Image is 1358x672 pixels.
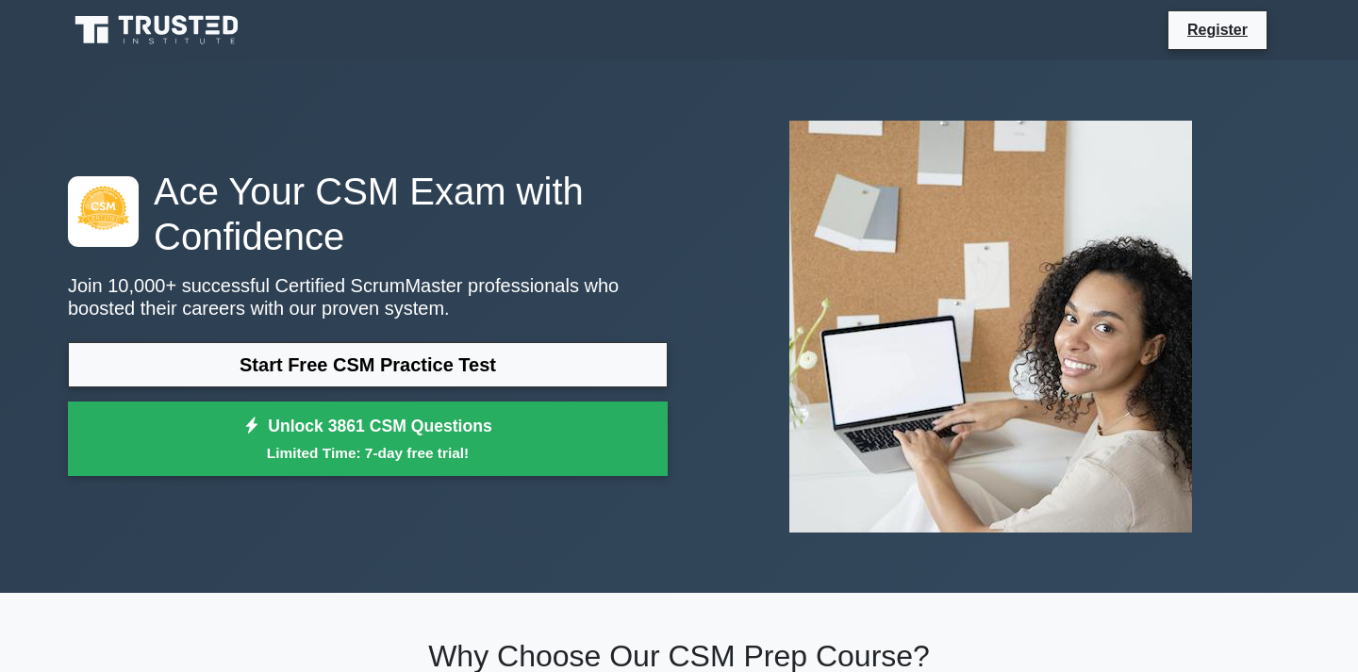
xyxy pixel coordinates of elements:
a: Register [1176,18,1259,41]
small: Limited Time: 7-day free trial! [91,442,644,464]
p: Join 10,000+ successful Certified ScrumMaster professionals who boosted their careers with our pr... [68,274,668,320]
a: Start Free CSM Practice Test [68,342,668,387]
h1: Ace Your CSM Exam with Confidence [68,169,668,259]
a: Unlock 3861 CSM QuestionsLimited Time: 7-day free trial! [68,402,668,477]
